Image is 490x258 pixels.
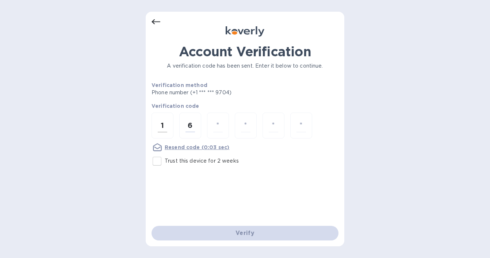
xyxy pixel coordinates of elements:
p: Trust this device for 2 weeks [165,157,239,165]
h1: Account Verification [152,44,338,59]
b: Verification method [152,82,207,88]
p: A verification code has been sent. Enter it below to continue. [152,62,338,70]
u: Resend code (0:03 sec) [165,144,229,150]
p: Verification code [152,102,338,110]
p: Phone number (+1 *** *** 9704) [152,89,287,96]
